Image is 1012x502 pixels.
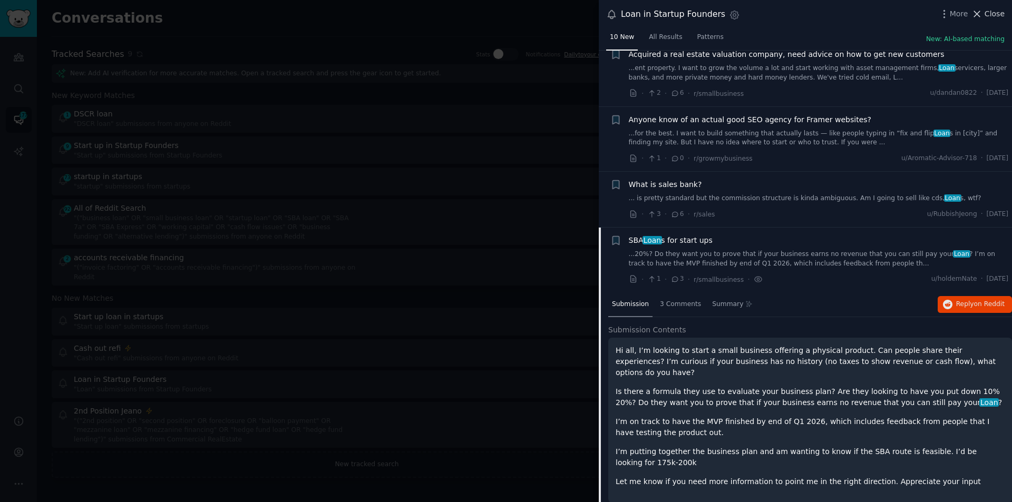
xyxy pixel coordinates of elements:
span: · [665,153,667,164]
span: · [641,274,644,285]
span: 3 [647,210,660,219]
p: I’m on track to have the MVP finished by end of Q1 2026, which includes feedback from people that... [616,416,1005,438]
span: Loan [979,398,999,407]
span: Loan [953,250,970,258]
span: u/Aromatic-Advisor-718 [901,154,977,163]
span: · [981,274,983,284]
span: SBA s for start ups [629,235,713,246]
span: [DATE] [987,210,1008,219]
span: 6 [670,88,684,98]
a: Patterns [694,29,727,51]
a: Anyone know of an actual good SEO agency for Framer websites? [629,114,872,125]
span: All Results [649,33,682,42]
p: Is there a formula they use to evaluate your business plan? Are they looking to have you put down... [616,386,1005,408]
span: · [665,209,667,220]
span: Reply [956,300,1005,309]
a: All Results [645,29,686,51]
a: ... is pretty standard but the commission structure is kinda ambiguous. Am I going to sell like c... [629,194,1009,203]
span: · [641,153,644,164]
span: · [665,274,667,285]
a: ...for the best. I want to build something that actually lasts — like people typing in “fix and f... [629,129,1009,147]
span: · [665,88,667,99]
span: 6 [670,210,684,219]
div: Loan in Startup Founders [621,8,725,21]
span: Loan [933,130,951,137]
span: r/smallbusiness [694,276,744,283]
span: Patterns [697,33,724,42]
span: Submission [612,300,649,309]
span: [DATE] [987,274,1008,284]
span: 3 Comments [660,300,701,309]
span: · [981,154,983,163]
span: Loan [938,64,956,72]
a: ...ent property. I want to grow the volume a lot and start working with asset management firms,Lo... [629,64,1009,82]
button: Replyon Reddit [938,296,1012,313]
span: Submission Contents [608,324,686,336]
span: 2 [647,88,660,98]
span: Loan [643,236,662,244]
a: SBALoans for start ups [629,235,713,246]
span: Loan [944,194,961,202]
p: I’m putting together the business plan and am wanting to know if the SBA route is feasible. I’d b... [616,446,1005,468]
span: 0 [670,154,684,163]
span: · [688,274,690,285]
a: What is sales bank? [629,179,702,190]
span: r/smallbusiness [694,90,744,97]
button: New: AI-based matching [926,35,1005,44]
span: · [981,88,983,98]
span: u/holdemNate [931,274,977,284]
span: · [688,209,690,220]
span: 10 New [610,33,634,42]
span: 1 [647,154,660,163]
span: · [981,210,983,219]
span: r/growmybusiness [694,155,753,162]
span: · [688,153,690,164]
span: More [950,8,968,19]
span: on Reddit [974,300,1005,308]
span: · [688,88,690,99]
span: [DATE] [987,88,1008,98]
a: Acquired a real estate valuation company, need advice on how to get new customers [629,49,945,60]
span: u/RubbishJeong [927,210,977,219]
p: Let me know if you need more information to point me in the right direction. Appreciate your input [616,476,1005,487]
a: ...20%? Do they want you to prove that if your business earns no revenue that you can still pay y... [629,250,1009,268]
span: 1 [647,274,660,284]
span: Close [985,8,1005,19]
button: Close [971,8,1005,19]
span: 3 [670,274,684,284]
a: 10 New [606,29,638,51]
p: Hi all, I’m looking to start a small business offering a physical product. Can people share their... [616,345,1005,378]
button: More [939,8,968,19]
span: · [641,88,644,99]
span: · [747,274,750,285]
span: [DATE] [987,154,1008,163]
span: · [641,209,644,220]
span: Summary [712,300,743,309]
span: r/sales [694,211,715,218]
span: u/dandan0822 [930,88,977,98]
